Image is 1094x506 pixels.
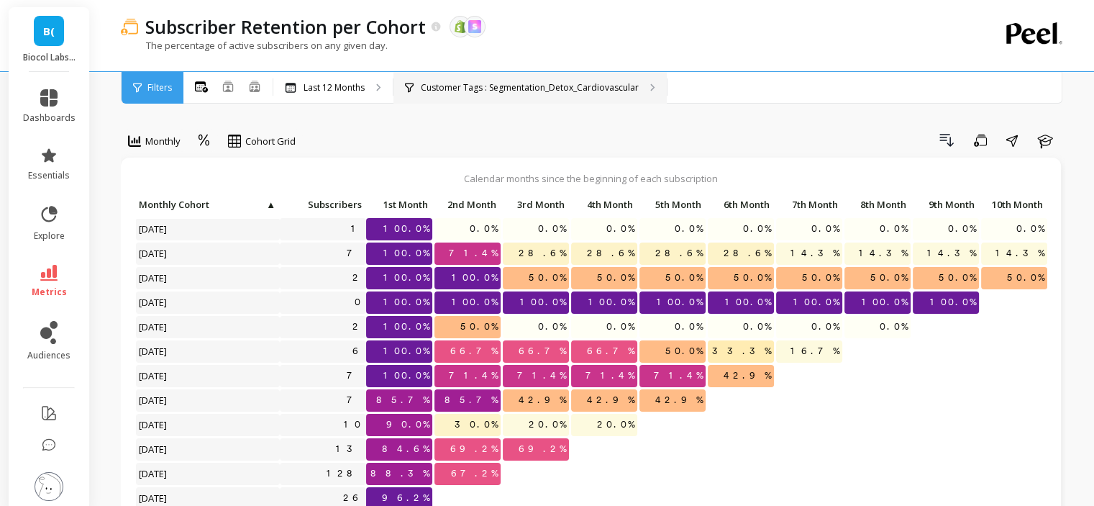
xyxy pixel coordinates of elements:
[516,438,569,460] span: 69.2%
[304,82,365,94] p: Last 12 Months
[279,194,347,217] div: Toggle SortBy
[344,389,366,411] a: 7
[776,194,842,214] p: 7th Month
[1013,218,1047,240] span: 0.0%
[380,340,432,362] span: 100.0%
[23,52,76,63] p: Biocol Labs (US)
[517,292,569,313] span: 100.0%
[516,389,569,411] span: 42.9%
[366,194,432,214] p: 1st Month
[446,243,501,264] span: 71.4%
[672,316,706,338] span: 0.0%
[788,340,842,362] span: 16.7%
[348,218,366,240] a: 1
[808,316,842,338] span: 0.0%
[368,463,432,484] span: 88.3%
[639,194,707,217] div: Toggle SortBy
[350,340,366,362] a: 6
[467,218,501,240] span: 0.0%
[265,199,275,210] span: ▲
[136,194,280,214] p: Monthly Cohort
[352,292,366,313] a: 0
[434,194,501,214] p: 2nd Month
[526,414,569,435] span: 20.0%
[369,199,428,210] span: 1st Month
[27,350,70,361] span: audiences
[35,472,63,501] img: profile picture
[594,267,637,289] span: 50.0%
[32,286,67,298] span: metrics
[740,316,774,338] span: 0.0%
[136,243,171,264] span: [DATE]
[936,267,979,289] span: 50.0%
[136,389,171,411] span: [DATE]
[380,365,432,387] span: 100.0%
[147,82,172,94] span: Filters
[912,194,980,217] div: Toggle SortBy
[503,194,569,214] p: 3rd Month
[916,199,975,210] span: 9th Month
[639,194,706,214] p: 5th Month
[662,267,706,289] span: 50.0%
[380,218,432,240] span: 100.0%
[708,194,774,214] p: 6th Month
[927,292,979,313] span: 100.0%
[981,194,1047,214] p: 10th Month
[790,292,842,313] span: 100.0%
[449,267,501,289] span: 100.0%
[984,199,1043,210] span: 10th Month
[535,218,569,240] span: 0.0%
[502,194,570,217] div: Toggle SortBy
[457,316,501,338] span: 50.0%
[145,135,181,148] span: Monthly
[373,389,432,411] span: 85.7%
[877,316,911,338] span: 0.0%
[365,194,434,217] div: Toggle SortBy
[136,218,171,240] span: [DATE]
[121,18,138,35] img: header icon
[448,463,501,484] span: 67.2%
[1004,267,1047,289] span: 50.0%
[136,414,171,435] span: [DATE]
[651,365,706,387] span: 71.4%
[722,292,774,313] span: 100.0%
[344,243,366,264] a: 7
[672,218,706,240] span: 0.0%
[847,199,906,210] span: 8th Month
[788,243,842,264] span: 14.3%
[662,340,706,362] span: 50.0%
[442,389,501,411] span: 85.7%
[454,20,467,33] img: api.shopify.svg
[709,340,774,362] span: 33.3%
[740,218,774,240] span: 0.0%
[584,340,637,362] span: 66.7%
[447,340,501,362] span: 66.7%
[584,243,637,264] span: 28.6%
[652,243,706,264] span: 28.6%
[468,20,481,33] img: api.skio.svg
[571,194,637,214] p: 4th Month
[877,218,911,240] span: 0.0%
[652,389,706,411] span: 42.9%
[721,365,774,387] span: 42.9%
[135,172,1047,185] p: Calendar months since the beginning of each subscription
[136,438,171,460] span: [DATE]
[867,267,911,289] span: 50.0%
[280,194,366,214] p: Subscribers
[350,267,366,289] a: 2
[136,267,171,289] span: [DATE]
[28,170,70,181] span: essentials
[603,316,637,338] span: 0.0%
[526,267,569,289] span: 50.0%
[731,267,774,289] span: 50.0%
[447,438,501,460] span: 69.2%
[775,194,844,217] div: Toggle SortBy
[344,365,366,387] a: 7
[585,292,637,313] span: 100.0%
[721,243,774,264] span: 28.6%
[380,243,432,264] span: 100.0%
[43,23,55,40] span: B(
[380,292,432,313] span: 100.0%
[452,414,501,435] span: 30.0%
[514,365,569,387] span: 71.4%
